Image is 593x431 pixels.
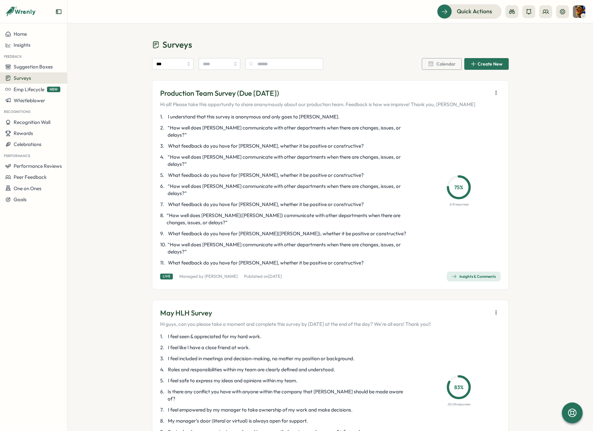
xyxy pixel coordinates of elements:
span: I feel like I have a close friend at work. [168,344,250,351]
span: What feedback do you have for [PERSON_NAME], whether it be positive or constructive? [168,259,364,266]
span: 3 . [160,355,167,362]
span: What feedback do you have for [PERSON_NAME], whether it be positive or constructive? [168,142,364,150]
span: Suggestion Boxes [14,64,53,70]
span: [DATE] [268,274,282,279]
span: 1 . [160,333,167,340]
p: Published on [244,274,282,279]
button: Insights & Comments [447,272,501,281]
span: Peer Feedback [14,174,47,180]
span: I understand that this survey is anonymous and only goes to [PERSON_NAME]. [168,113,339,120]
span: 1 . [160,113,167,120]
span: 9 . [160,230,167,237]
span: I feel empowered by my manager to take ownership of my work and make decisions. [168,406,352,413]
div: Live [160,274,173,279]
p: May HLH Survey [160,308,431,318]
span: 7 . [160,201,167,208]
p: 20 / 24 responses [447,402,470,407]
span: 4 . [160,366,167,373]
p: Hi all! Please take this opportunity to share anonymously about our production team. Feedback is ... [160,101,475,108]
button: Quick Actions [437,4,502,18]
p: 6 / 8 responses [449,202,468,207]
span: NEW [47,87,60,92]
span: Quick Actions [457,7,492,16]
span: Goals [14,196,27,203]
span: What feedback do you have for [PERSON_NAME]([PERSON_NAME]), whether it be positive or constructive? [168,230,406,237]
a: [PERSON_NAME] [205,274,238,279]
span: Home [14,31,27,37]
p: Hi guys, can you please take a moment and complete this survey by [DATE] at the end of the day? W... [160,321,431,328]
span: One on Ones [14,185,42,191]
span: Recognition Wall [14,119,50,125]
p: 83 % [449,383,469,391]
img: Sean [573,6,585,18]
span: My manager’s door (literal or virtual) is always open for support. [168,417,308,425]
span: Whistleblower [14,97,45,104]
p: 75 % [449,183,469,191]
span: “How well does [PERSON_NAME]([PERSON_NAME]) communicate with other departments when there are cha... [167,212,409,226]
button: Calendar [422,58,462,70]
span: Is there any conflict you have with anyone within the company that [PERSON_NAME] should be made a... [168,388,409,402]
span: 4 . [160,154,166,168]
span: 8 . [160,417,167,425]
span: 7 . [160,406,167,413]
div: Insights & Comments [452,274,496,279]
p: Managed by [179,274,238,279]
span: 6 . [160,388,167,402]
span: Insights [14,42,30,48]
span: 10 . [160,241,166,255]
span: “How well does [PERSON_NAME] communicate with other departments when there are changes, issues, o... [168,154,409,168]
button: Expand sidebar [55,8,62,15]
span: 6 . [160,183,166,197]
span: 3 . [160,142,167,150]
p: Production Team Survey (Due [DATE]) [160,88,475,98]
span: 2 . [160,344,167,351]
span: Rewards [14,130,33,136]
span: Celebrations [14,141,42,147]
button: Create New [464,58,509,70]
span: Performance Reviews [14,163,62,169]
span: Surveys [14,75,31,81]
span: Create New [478,62,503,66]
span: 2 . [160,124,166,139]
span: 5 . [160,172,167,179]
span: I feel seen & appreciated for my hard work. [168,333,261,340]
span: “How well does [PERSON_NAME] communicate with other departments when there are changes, issues, o... [168,241,409,255]
span: I feel included in meetings and decision-making, no matter my position or background. [168,355,354,362]
span: Surveys [162,39,192,50]
span: What feedback do you have for [PERSON_NAME], whether it be positive or constructive? [168,172,364,179]
span: I feel safe to express my ideas and opinions within my team. [168,377,297,384]
span: 8 . [160,212,165,226]
span: What feedback do you have for [PERSON_NAME], whether it be positive or constructive? [168,201,364,208]
span: “How well does [PERSON_NAME] communicate with other departments when there are changes, issues, o... [168,124,409,139]
span: 5 . [160,377,167,384]
span: 11 . [160,259,167,266]
span: “How well does [PERSON_NAME] communicate with other departments when there are changes, issues, o... [168,183,409,197]
span: Calendar [436,62,456,66]
span: Roles and responsibilities within my team are clearly defined and understood. [168,366,335,373]
span: Emp Lifecycle [14,86,44,92]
